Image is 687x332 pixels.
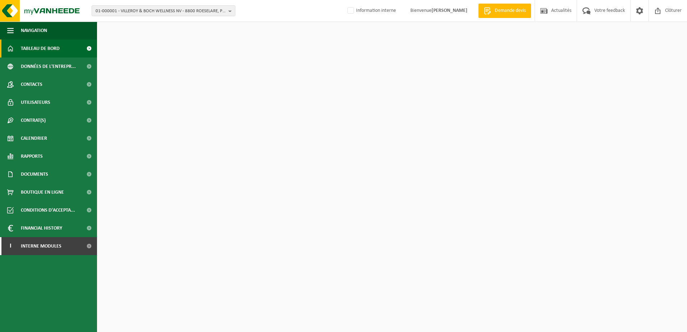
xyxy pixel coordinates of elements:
[7,237,14,255] span: I
[21,75,42,93] span: Contacts
[478,4,531,18] a: Demande devis
[21,129,47,147] span: Calendrier
[21,57,76,75] span: Données de l'entrepr...
[21,22,47,40] span: Navigation
[21,165,48,183] span: Documents
[21,237,61,255] span: Interne modules
[21,111,46,129] span: Contrat(s)
[493,7,527,14] span: Demande devis
[21,219,62,237] span: Financial History
[432,8,467,13] strong: [PERSON_NAME]
[21,183,64,201] span: Boutique en ligne
[21,147,43,165] span: Rapports
[21,93,50,111] span: Utilisateurs
[92,5,235,16] button: 01-000001 - VILLEROY & BOCH WELLNESS NV - 8800 ROESELARE, POPULIERSTRAAT 1
[346,5,396,16] label: Information interne
[21,201,75,219] span: Conditions d'accepta...
[21,40,60,57] span: Tableau de bord
[96,6,226,17] span: 01-000001 - VILLEROY & BOCH WELLNESS NV - 8800 ROESELARE, POPULIERSTRAAT 1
